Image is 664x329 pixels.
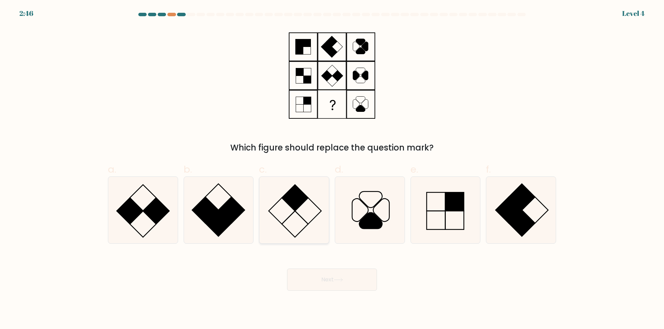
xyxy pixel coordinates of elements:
[112,142,552,154] div: Which figure should replace the question mark?
[108,163,116,176] span: a.
[287,269,377,291] button: Next
[259,163,267,176] span: c.
[486,163,491,176] span: f.
[19,8,33,19] div: 2:46
[411,163,418,176] span: e.
[622,8,645,19] div: Level 4
[184,163,192,176] span: b.
[335,163,343,176] span: d.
